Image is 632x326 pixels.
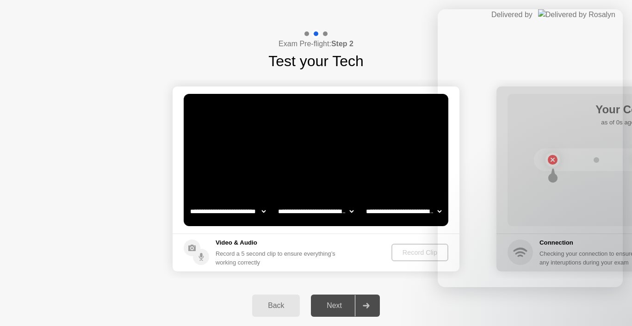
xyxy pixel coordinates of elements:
[601,295,623,317] iframe: Intercom live chat
[391,244,448,261] button: Record Clip
[188,202,267,221] select: Available cameras
[255,301,297,310] div: Back
[331,40,353,48] b: Step 2
[279,38,353,49] h4: Exam Pre-flight:
[216,249,339,267] div: Record a 5 second clip to ensure everything’s working correctly
[311,295,380,317] button: Next
[395,249,445,256] div: Record Clip
[314,301,355,310] div: Next
[268,50,364,72] h1: Test your Tech
[438,9,623,287] iframe: Intercom live chat
[364,202,443,221] select: Available microphones
[216,238,339,247] h5: Video & Audio
[252,295,300,317] button: Back
[276,202,355,221] select: Available speakers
